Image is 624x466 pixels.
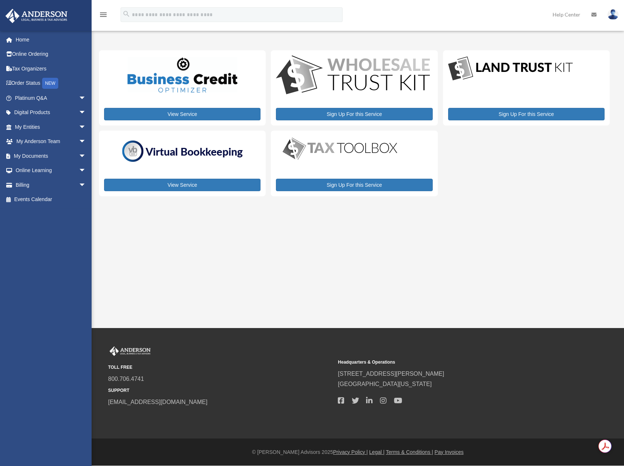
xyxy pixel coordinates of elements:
[338,358,562,366] small: Headquarters & Operations
[92,448,624,457] div: © [PERSON_NAME] Advisors 2025
[79,178,93,193] span: arrow_drop_down
[104,179,261,191] a: View Service
[3,9,70,23] img: Anderson Advisors Platinum Portal
[108,346,152,356] img: Anderson Advisors Platinum Portal
[108,387,333,394] small: SUPPORT
[435,449,464,455] a: Pay Invoices
[5,178,97,192] a: Billingarrow_drop_down
[5,61,97,76] a: Tax Organizers
[448,55,573,82] img: LandTrust_lgo-1.jpg
[79,105,93,120] span: arrow_drop_down
[108,364,333,371] small: TOLL FREE
[276,55,430,96] img: WS-Trust-Kit-lgo-1.jpg
[386,449,433,455] a: Terms & Conditions |
[5,91,97,105] a: Platinum Q&Aarrow_drop_down
[79,91,93,106] span: arrow_drop_down
[5,134,97,149] a: My Anderson Teamarrow_drop_down
[79,149,93,164] span: arrow_drop_down
[608,9,619,20] img: User Pic
[369,449,385,455] a: Legal |
[79,134,93,149] span: arrow_drop_down
[5,105,93,120] a: Digital Productsarrow_drop_down
[5,32,97,47] a: Home
[99,10,108,19] i: menu
[104,108,261,120] a: View Service
[99,13,108,19] a: menu
[108,376,144,382] a: 800.706.4741
[5,47,97,62] a: Online Ordering
[448,108,605,120] a: Sign Up For this Service
[5,120,97,134] a: My Entitiesarrow_drop_down
[5,149,97,163] a: My Documentsarrow_drop_down
[5,76,97,91] a: Order StatusNEW
[276,179,432,191] a: Sign Up For this Service
[5,192,97,207] a: Events Calendar
[276,136,404,161] img: taxtoolbox_new-1.webp
[5,163,97,178] a: Online Learningarrow_drop_down
[79,120,93,135] span: arrow_drop_down
[276,108,432,120] a: Sign Up For this Service
[338,371,444,377] a: [STREET_ADDRESS][PERSON_NAME]
[42,78,58,89] div: NEW
[338,381,432,387] a: [GEOGRAPHIC_DATA][US_STATE]
[79,163,93,178] span: arrow_drop_down
[122,10,130,18] i: search
[108,399,207,405] a: [EMAIL_ADDRESS][DOMAIN_NAME]
[333,449,368,455] a: Privacy Policy |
